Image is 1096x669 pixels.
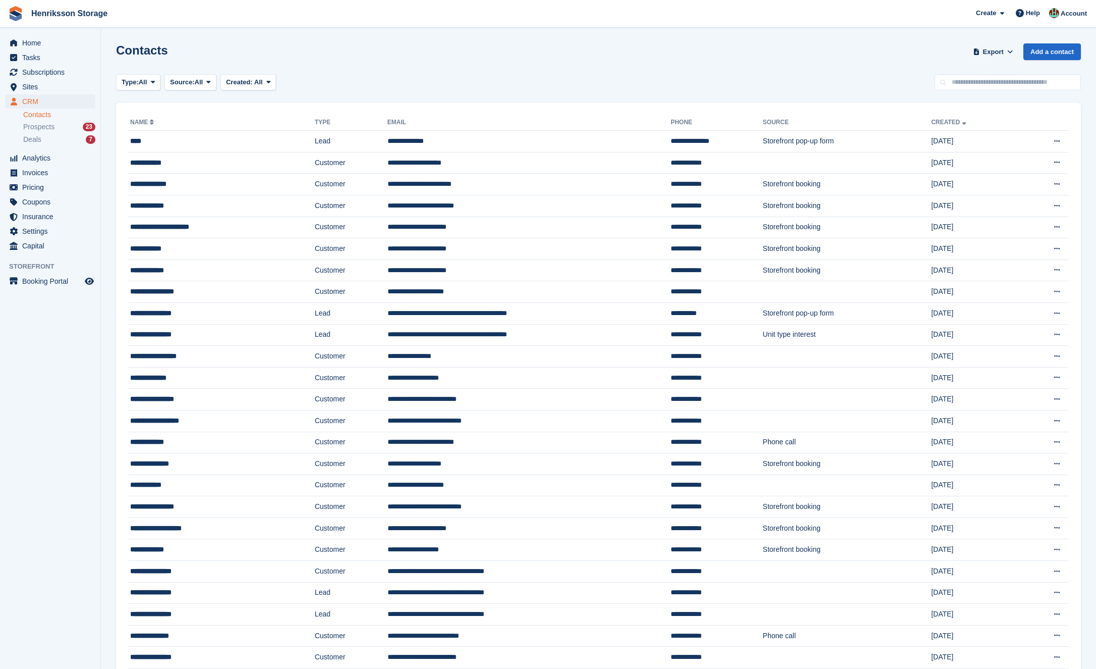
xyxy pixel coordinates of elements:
td: Storefront booking [763,453,931,475]
span: Insurance [22,210,83,224]
td: [DATE] [931,475,1018,496]
td: [DATE] [931,324,1018,346]
td: [DATE] [931,174,1018,195]
td: Customer [315,432,388,453]
div: 23 [83,123,95,131]
div: 7 [86,135,95,144]
td: Phone call [763,625,931,647]
th: Phone [671,115,762,131]
span: Export [983,47,1004,57]
td: Customer [315,410,388,432]
td: [DATE] [931,453,1018,475]
span: Source: [170,77,194,87]
span: Invoices [22,166,83,180]
a: menu [5,195,95,209]
td: [DATE] [931,238,1018,260]
td: Storefront booking [763,217,931,238]
a: menu [5,50,95,65]
span: Help [1026,8,1040,18]
td: [DATE] [931,410,1018,432]
a: menu [5,274,95,288]
td: Storefront pop-up form [763,131,931,152]
a: menu [5,166,95,180]
td: [DATE] [931,518,1018,539]
td: Lead [315,302,388,324]
td: Customer [315,475,388,496]
td: Customer [315,195,388,217]
a: Preview store [83,275,95,287]
td: [DATE] [931,561,1018,583]
td: Customer [315,260,388,281]
span: Home [22,36,83,50]
a: menu [5,210,95,224]
td: [DATE] [931,539,1018,561]
button: Export [971,43,1015,60]
span: Deals [23,135,41,144]
a: Contacts [23,110,95,120]
span: Settings [22,224,83,238]
td: Customer [315,281,388,303]
td: Storefront booking [763,496,931,518]
td: [DATE] [931,131,1018,152]
span: Pricing [22,180,83,194]
img: stora-icon-8386f47178a22dfd0bd8f6a31ec36ba5ce8667c1dd55bd0f319d3a0aa187defe.svg [8,6,23,21]
td: [DATE] [931,152,1018,174]
td: Customer [315,389,388,410]
td: [DATE] [931,432,1018,453]
span: Created: [226,78,253,86]
td: [DATE] [931,367,1018,389]
span: Subscriptions [22,65,83,79]
a: menu [5,94,95,109]
td: Customer [315,453,388,475]
td: Customer [315,152,388,174]
a: menu [5,151,95,165]
a: Name [130,119,156,126]
h1: Contacts [116,43,168,57]
td: [DATE] [931,217,1018,238]
span: All [254,78,263,86]
td: Lead [315,131,388,152]
td: [DATE] [931,346,1018,368]
td: Customer [315,217,388,238]
td: Customer [315,367,388,389]
th: Source [763,115,931,131]
td: Storefront pop-up form [763,302,931,324]
span: Coupons [22,195,83,209]
td: Lead [315,582,388,604]
a: menu [5,239,95,253]
td: Phone call [763,432,931,453]
td: Storefront booking [763,174,931,195]
span: Booking Portal [22,274,83,288]
span: Type: [122,77,139,87]
td: Customer [315,647,388,668]
th: Email [388,115,671,131]
td: Customer [315,346,388,368]
button: Created: All [221,74,276,91]
td: Customer [315,496,388,518]
button: Type: All [116,74,160,91]
td: Unit type interest [763,324,931,346]
td: [DATE] [931,281,1018,303]
span: Prospects [23,122,54,132]
a: Prospects 23 [23,122,95,132]
span: Storefront [9,262,100,272]
a: menu [5,80,95,94]
td: [DATE] [931,647,1018,668]
span: Create [976,8,996,18]
span: Capital [22,239,83,253]
td: [DATE] [931,260,1018,281]
a: Created [931,119,968,126]
th: Type [315,115,388,131]
td: Storefront booking [763,539,931,561]
a: menu [5,180,95,194]
td: Customer [315,561,388,583]
td: Customer [315,174,388,195]
span: Tasks [22,50,83,65]
a: menu [5,36,95,50]
td: [DATE] [931,195,1018,217]
a: Henriksson Storage [27,5,112,22]
span: All [139,77,147,87]
a: menu [5,224,95,238]
td: Customer [315,238,388,260]
td: Lead [315,324,388,346]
